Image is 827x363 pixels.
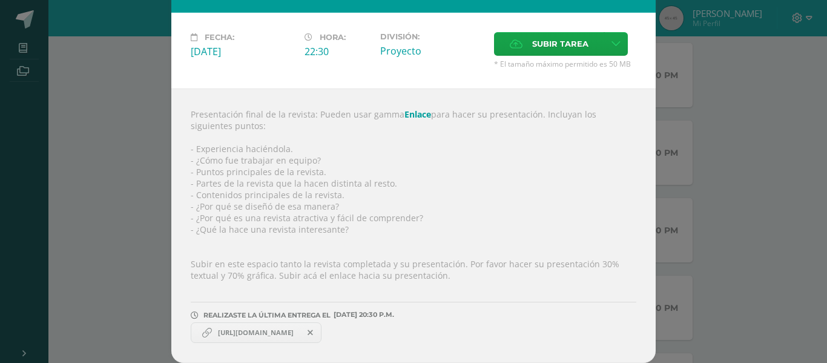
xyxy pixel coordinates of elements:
span: Remover entrega [300,326,321,339]
label: División: [380,32,484,41]
div: 22:30 [305,45,371,58]
span: REALIZASTE LA ÚLTIMA ENTREGA EL [203,311,331,319]
span: Hora: [320,33,346,42]
span: Fecha: [205,33,234,42]
a: Enlace [404,108,431,120]
span: * El tamaño máximo permitido es 50 MB [494,59,636,69]
span: [DATE] 20:30 P.M. [331,315,394,315]
a: [URL][DOMAIN_NAME] [191,322,321,343]
span: [URL][DOMAIN_NAME] [212,328,300,338]
span: Subir tarea [532,33,588,55]
div: Presentación final de la revista: Pueden usar gamma para hacer su presentación. Incluyan los sigu... [171,88,656,363]
div: Proyecto [380,44,484,58]
div: [DATE] [191,45,295,58]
